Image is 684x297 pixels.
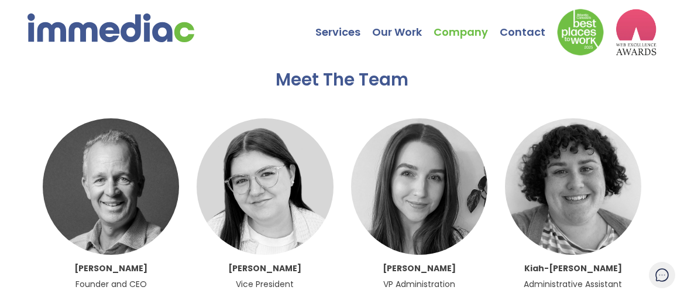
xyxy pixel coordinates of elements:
p: Administrative Assistant [524,261,622,292]
img: Down [557,9,604,56]
a: Our Work [372,3,434,44]
strong: Kiah-[PERSON_NAME] [524,262,622,274]
strong: [PERSON_NAME] [383,262,456,274]
p: VP Administration [383,261,456,292]
strong: [PERSON_NAME] [74,262,147,274]
a: Company [434,3,500,44]
img: Alley.jpg [351,118,487,255]
strong: [PERSON_NAME] [228,262,301,274]
p: Founder and CEO [74,261,147,292]
p: Vice President [228,261,301,292]
img: John.jpg [43,118,179,255]
img: immediac [28,13,194,42]
a: Contact [500,3,557,44]
a: Services [315,3,372,44]
img: imageedit_1_9466638877.jpg [505,118,641,255]
img: logo2_wea_nobg.webp [616,9,656,56]
img: Catlin.jpg [197,118,333,255]
h2: Meet The Team [276,70,408,89]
